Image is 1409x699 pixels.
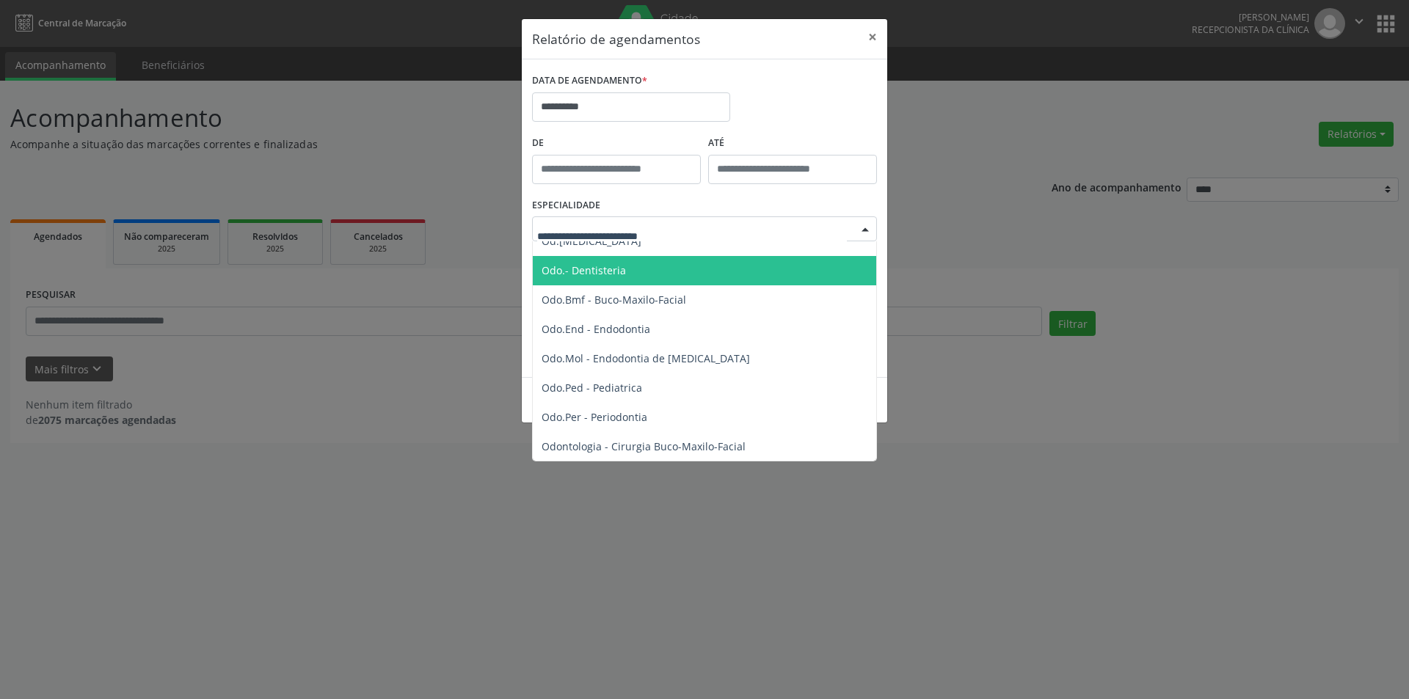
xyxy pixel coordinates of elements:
h5: Relatório de agendamentos [532,29,700,48]
span: Odo.Mol - Endodontia de [MEDICAL_DATA] [542,351,750,365]
button: Close [858,19,887,55]
label: De [532,132,701,155]
span: Od.[MEDICAL_DATA] [542,234,641,248]
span: Odontologia - Cirurgia Buco-Maxilo-Facial [542,439,746,453]
label: DATA DE AGENDAMENTO [532,70,647,92]
label: ESPECIALIDADE [532,194,600,217]
span: Odo.Per - Periodontia [542,410,647,424]
span: Odo.- Dentisteria [542,263,626,277]
span: Odo.End - Endodontia [542,322,650,336]
span: Odo.Ped - Pediatrica [542,381,642,395]
label: ATÉ [708,132,877,155]
span: Odo.Bmf - Buco-Maxilo-Facial [542,293,686,307]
